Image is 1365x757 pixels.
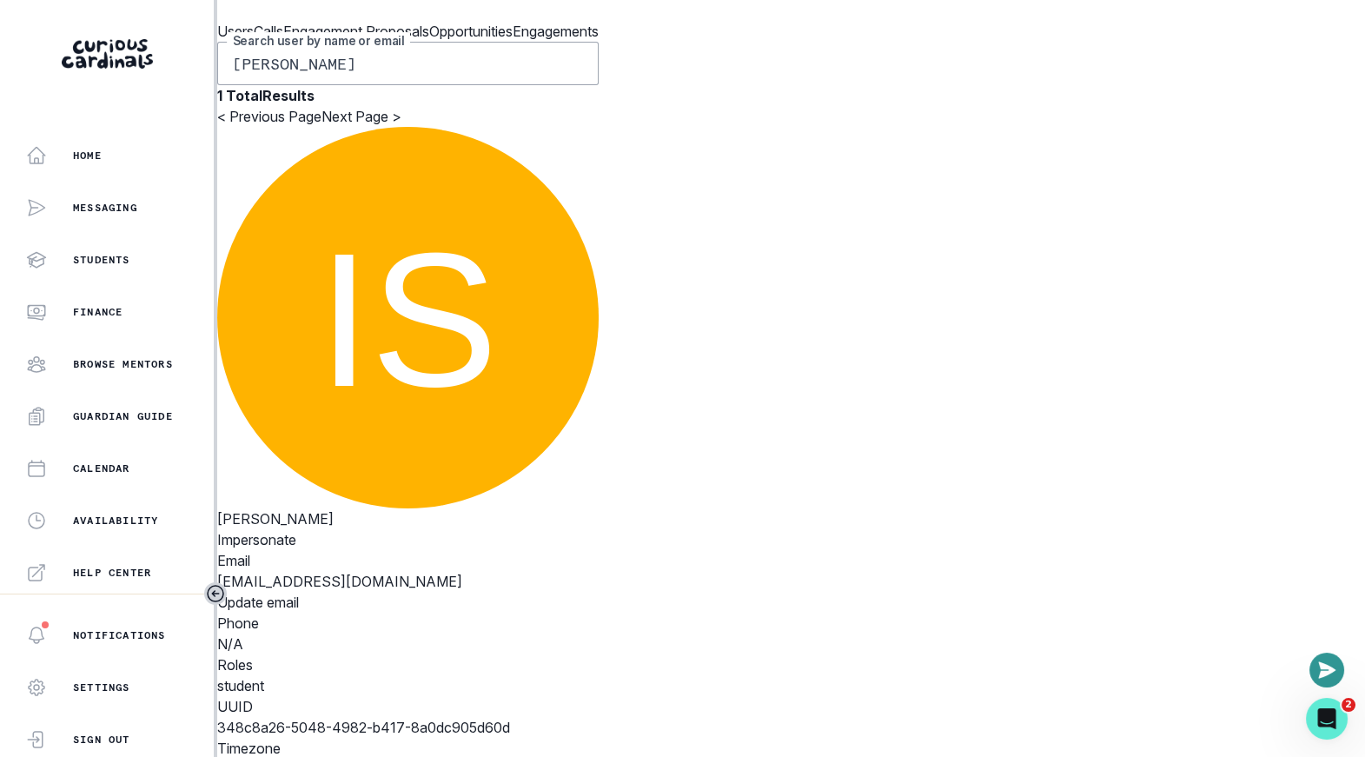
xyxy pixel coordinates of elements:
[73,357,173,371] p: Browse Mentors
[217,571,599,592] p: [EMAIL_ADDRESS][DOMAIN_NAME]
[73,462,130,475] p: Calendar
[62,39,153,69] img: Curious Cardinals Logo
[204,582,227,605] button: Toggle sidebar
[217,106,321,127] button: < Previous Page
[73,681,130,694] p: Settings
[1342,698,1355,712] span: 2
[73,305,123,319] p: Finance
[429,21,513,42] p: Opportunities
[1306,698,1348,740] iframe: Intercom live chat
[1309,653,1344,687] button: Open or close messaging widget
[217,87,315,104] b: 1 Total Results
[217,675,599,696] p: student
[254,21,283,42] p: Calls
[217,127,599,508] img: svg
[73,201,137,215] p: Messaging
[217,508,334,529] button: [PERSON_NAME]
[217,21,254,42] p: Users
[73,253,130,267] p: Students
[283,21,429,42] p: Engagement Proposals
[217,550,599,571] p: Email
[73,149,102,163] p: Home
[73,628,166,642] p: Notifications
[513,21,599,42] p: Engagements
[321,106,401,127] button: Next Page >
[217,717,599,738] p: 348c8a26-5048-4982-b417-8a0dc905d60d
[217,696,599,717] p: UUID
[217,613,599,634] p: Phone
[217,654,599,675] p: Roles
[73,733,130,747] p: Sign Out
[217,529,296,550] button: Impersonate
[217,592,299,613] button: Update email
[73,566,151,580] p: Help Center
[73,409,173,423] p: Guardian Guide
[73,514,158,528] p: Availability
[217,634,599,654] p: N/A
